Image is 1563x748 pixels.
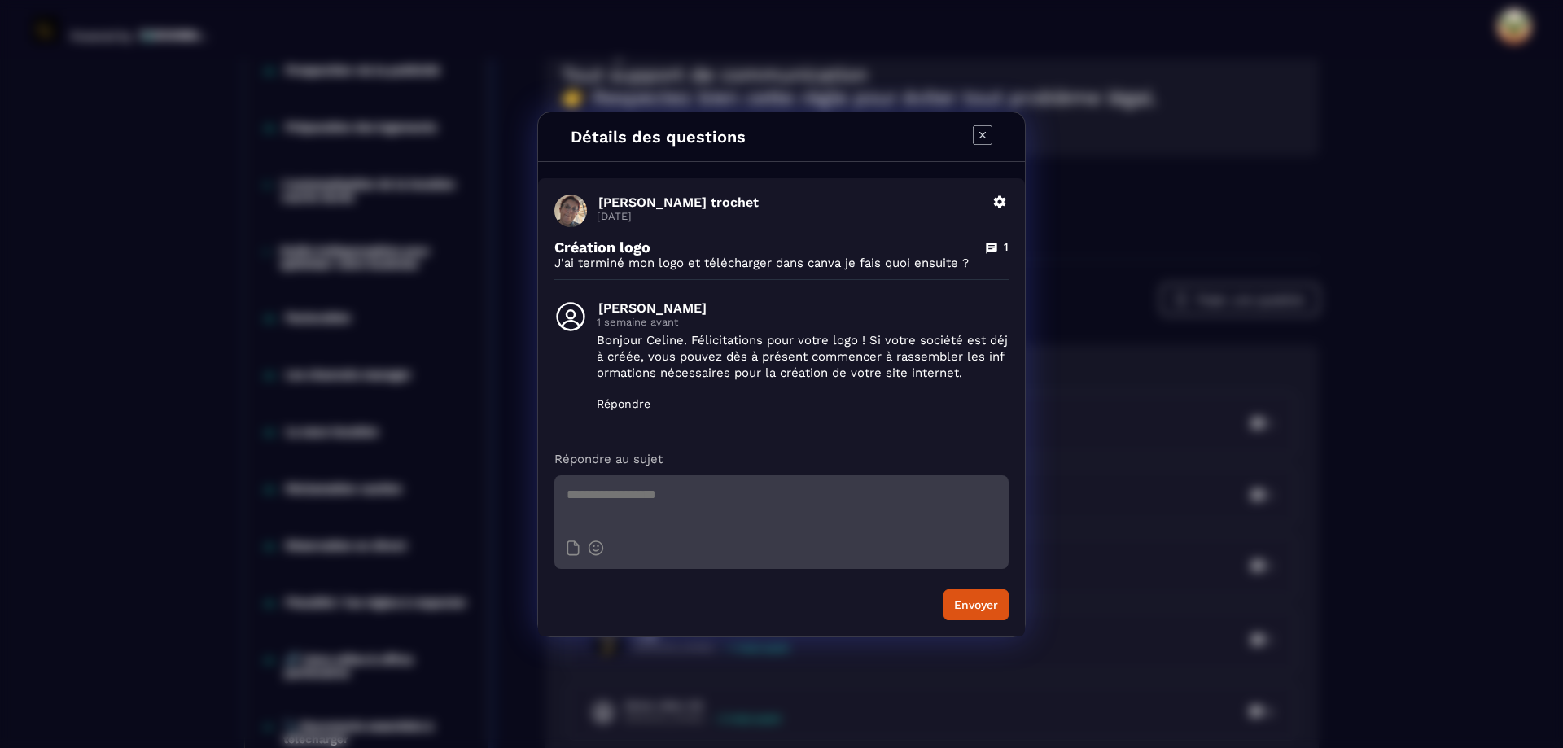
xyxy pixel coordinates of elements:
button: Envoyer [943,589,1009,620]
p: [PERSON_NAME] [598,300,1009,316]
p: 1 [1004,239,1009,255]
h4: Détails des questions [571,127,746,147]
p: Répondre au sujet [554,451,1009,467]
p: 1 semaine avant [597,316,1009,328]
p: J'ai terminé mon logo et télécharger dans canva je fais quoi ensuite ? [554,256,1009,271]
p: Répondre [597,397,1009,410]
p: Création logo [554,238,650,256]
p: [DATE] [597,210,983,222]
p: [PERSON_NAME] trochet [598,195,983,210]
p: Bonjour Celine. Félicitations pour votre logo ! Si votre société est déjà créée, vous pouvez dès ... [597,332,1009,381]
